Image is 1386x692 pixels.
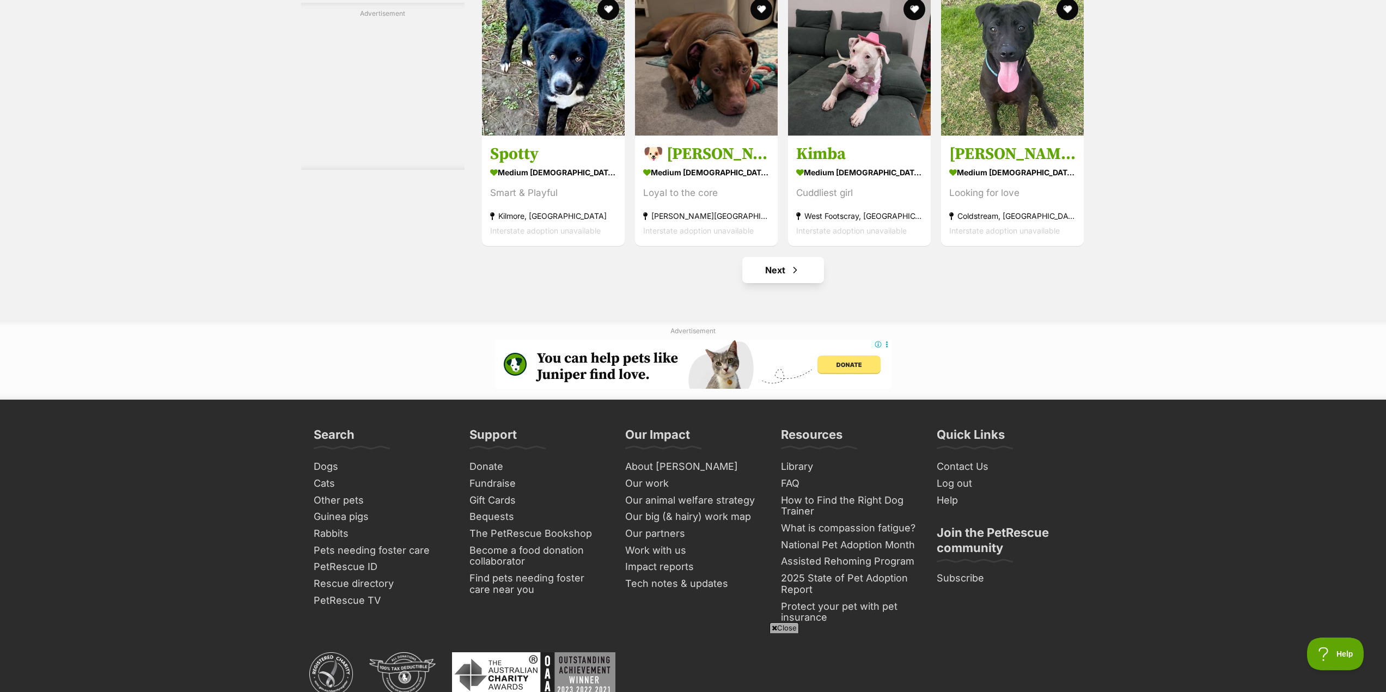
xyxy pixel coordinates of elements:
[465,542,610,570] a: Become a food donation collaborator
[309,559,454,575] a: PetRescue ID
[781,427,842,449] h3: Resources
[932,570,1077,587] a: Subscribe
[937,427,1005,449] h3: Quick Links
[309,475,454,492] a: Cats
[465,475,610,492] a: Fundraise
[643,144,770,164] h3: 🐶 [PERSON_NAME] 🐶
[465,492,610,509] a: Gift Cards
[465,525,610,542] a: The PetRescue Bookshop
[621,458,766,475] a: About [PERSON_NAME]
[465,458,610,475] a: Donate
[309,509,454,525] a: Guinea pigs
[796,209,923,223] strong: West Footscray, [GEOGRAPHIC_DATA]
[465,509,610,525] a: Bequests
[643,186,770,200] div: Loyal to the core
[490,209,616,223] strong: Kilmore, [GEOGRAPHIC_DATA]
[621,509,766,525] a: Our big (& hairy) work map
[949,226,1060,235] span: Interstate adoption unavailable
[482,136,625,246] a: Spotty medium [DEMOGRAPHIC_DATA] Dog Smart & Playful Kilmore, [GEOGRAPHIC_DATA] Interstate adopti...
[621,575,766,592] a: Tech notes & updates
[777,598,921,626] a: Protect your pet with pet insurance
[490,144,616,164] h3: Spotty
[742,257,824,283] a: Next page
[309,575,454,592] a: Rescue directory
[788,136,931,246] a: Kimba medium [DEMOGRAPHIC_DATA] Dog Cuddliest girl West Footscray, [GEOGRAPHIC_DATA] Interstate a...
[796,144,923,164] h3: Kimba
[777,458,921,475] a: Library
[932,475,1077,492] a: Log out
[941,136,1084,246] a: [PERSON_NAME] medium [DEMOGRAPHIC_DATA] Dog Looking for love Coldstream, [GEOGRAPHIC_DATA] Inters...
[309,458,454,475] a: Dogs
[932,492,1077,509] a: Help
[949,209,1076,223] strong: Coldstream, [GEOGRAPHIC_DATA]
[621,559,766,575] a: Impact reports
[1307,638,1364,670] iframe: Help Scout Beacon - Open
[490,186,616,200] div: Smart & Playful
[796,226,907,235] span: Interstate adoption unavailable
[429,638,957,687] iframe: Advertisement
[621,542,766,559] a: Work with us
[495,340,892,389] iframe: Advertisement
[777,537,921,554] a: National Pet Adoption Month
[621,525,766,542] a: Our partners
[643,209,770,223] strong: [PERSON_NAME][GEOGRAPHIC_DATA]
[309,525,454,542] a: Rabbits
[301,23,465,159] iframe: Advertisement
[932,458,1077,475] a: Contact Us
[777,553,921,570] a: Assisted Rehoming Program
[309,542,454,559] a: Pets needing foster care
[490,164,616,180] strong: medium [DEMOGRAPHIC_DATA] Dog
[949,186,1076,200] div: Looking for love
[777,475,921,492] a: FAQ
[621,475,766,492] a: Our work
[481,257,1085,283] nav: Pagination
[777,520,921,537] a: What is compassion fatigue?
[937,525,1073,562] h3: Join the PetRescue community
[777,570,921,598] a: 2025 State of Pet Adoption Report
[314,427,355,449] h3: Search
[465,570,610,598] a: Find pets needing foster care near you
[796,186,923,200] div: Cuddliest girl
[643,226,754,235] span: Interstate adoption unavailable
[635,136,778,246] a: 🐶 [PERSON_NAME] 🐶 medium [DEMOGRAPHIC_DATA] Dog Loyal to the core [PERSON_NAME][GEOGRAPHIC_DATA] ...
[301,3,465,170] div: Advertisement
[770,622,799,633] span: Close
[309,492,454,509] a: Other pets
[625,427,690,449] h3: Our Impact
[949,164,1076,180] strong: medium [DEMOGRAPHIC_DATA] Dog
[643,164,770,180] strong: medium [DEMOGRAPHIC_DATA] Dog
[777,492,921,520] a: How to Find the Right Dog Trainer
[469,427,517,449] h3: Support
[490,226,601,235] span: Interstate adoption unavailable
[949,144,1076,164] h3: [PERSON_NAME]
[621,492,766,509] a: Our animal welfare strategy
[309,592,454,609] a: PetRescue TV
[796,164,923,180] strong: medium [DEMOGRAPHIC_DATA] Dog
